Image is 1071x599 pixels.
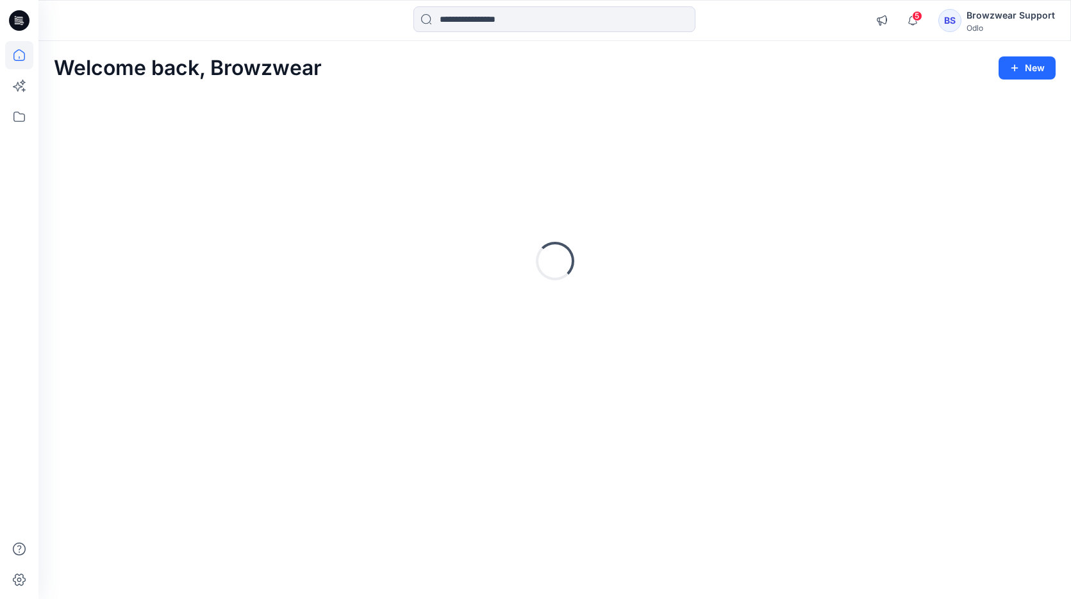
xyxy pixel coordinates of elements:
button: New [999,56,1056,80]
div: BS [938,9,961,32]
h2: Welcome back, Browzwear [54,56,322,80]
span: 5 [912,11,922,21]
div: Browzwear Support [967,8,1055,23]
div: Odlo [967,23,1055,33]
